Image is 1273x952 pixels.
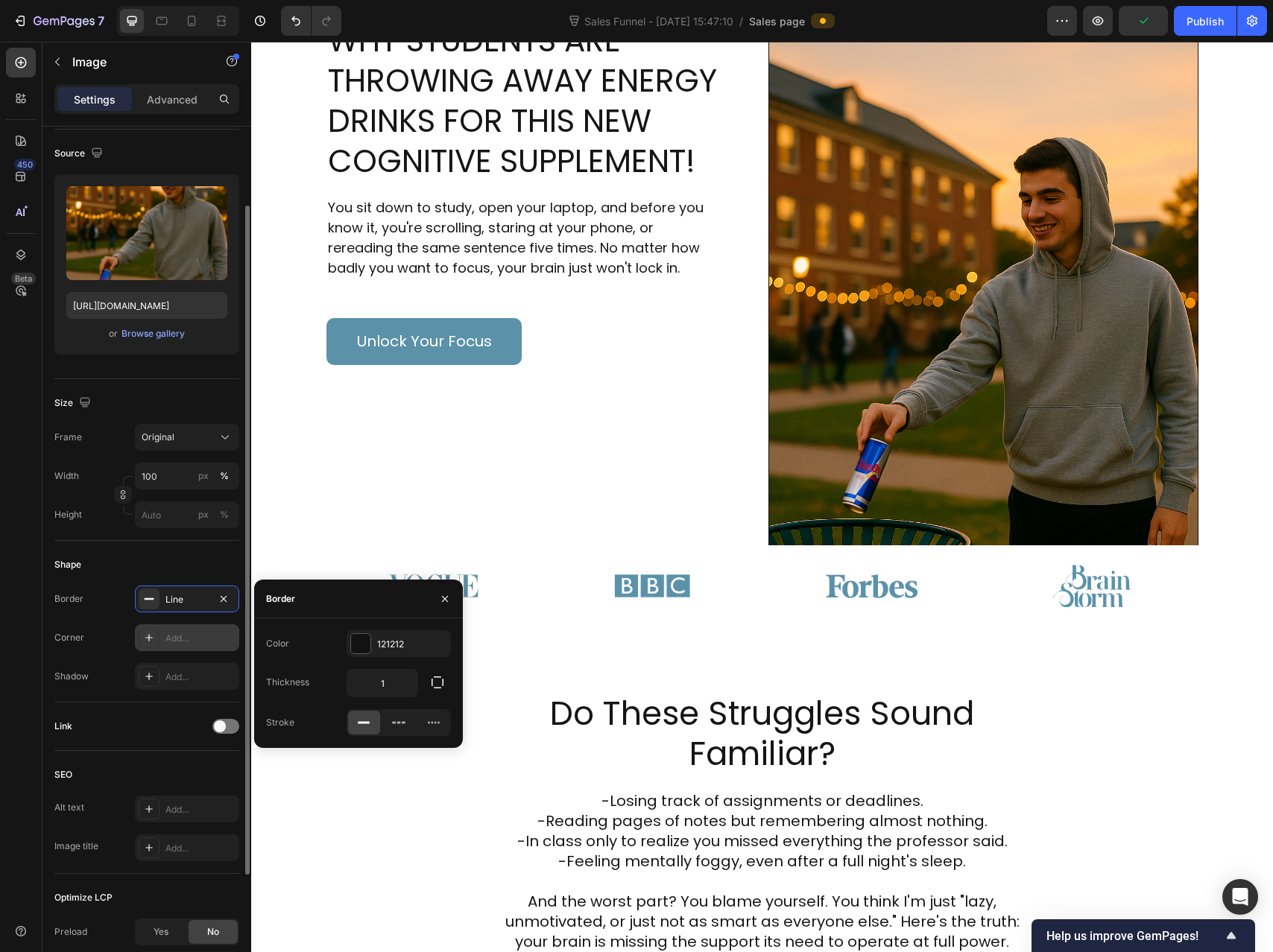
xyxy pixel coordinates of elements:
div: Shadow [54,670,89,683]
img: gempages_581112007906820616-6927bba9-27e0-4a95-8d98-c4c6d026f791.png [136,532,227,556]
input: px% [135,463,239,489]
div: Undo/Redo [281,6,341,36]
div: % [220,469,229,483]
div: Line [165,593,209,606]
div: 121212 [377,638,447,651]
span: Original [142,431,174,444]
span: Help us improve GemPages! [1046,929,1222,943]
p: 7 [98,12,104,30]
div: Open Intercom Messenger [1222,879,1258,915]
p: -Losing track of assignments or deadlines. [246,749,777,769]
p: And the worst part? You blame yourself. You think I'm just "lazy, unmotivated, or just not as sma... [246,850,777,910]
iframe: To enrich screen reader interactions, please activate Accessibility in Grammarly extension settings [251,42,1273,952]
button: Publish [1174,6,1236,36]
p: You sit down to study, open your laptop, and before you know it, you're scrolling, staring at you... [77,156,452,236]
div: Corner [54,631,84,644]
div: Border [266,592,295,606]
span: Sales page [749,13,805,29]
img: gempages_581112007906820616-88a465cf-50a6-44b0-a13c-6db578edc71c.png [801,523,879,565]
p: Advanced [147,92,198,107]
button: px [215,467,233,485]
div: 450 [14,159,36,171]
p: Settings [74,92,116,107]
img: preview-image [66,186,227,280]
span: No [207,925,219,939]
span: Yes [154,925,168,939]
button: px [215,506,233,524]
div: px [198,469,209,483]
div: Size [54,393,94,413]
button: Original [135,424,239,451]
div: px [198,508,209,521]
a: Unlock Your Focus [75,276,271,323]
p: -Reading pages of notes but remembering almost nothing. [246,769,777,790]
span: or [109,325,118,343]
p: -In class only to realize you missed everything the professor said. [246,790,777,810]
img: gempages_581112007906820616-b5d72249-e636-44d2-8f08-b50954a3035a.png [570,531,671,558]
button: Browse gallery [121,326,186,341]
div: Color [266,637,289,650]
div: Link [54,720,72,733]
div: Source [54,144,106,164]
input: px% [135,501,239,528]
div: Optimize LCP [54,891,113,904]
div: Beta [11,273,36,285]
button: Show survey - Help us improve GemPages! [1046,927,1240,945]
button: % [195,506,212,524]
div: Add... [165,803,236,816]
div: Stroke [266,716,294,729]
div: Browse gallery [121,327,185,340]
h2: Do These Struggles Sound Familiar? [244,650,778,734]
div: Add... [165,842,236,855]
div: % [220,508,229,521]
label: Width [54,469,79,483]
span: / [739,13,743,29]
button: % [195,467,212,485]
p: -Feeling mentally foggy, even after a full night's sleep. [246,810,777,830]
label: Frame [54,431,82,444]
div: Add... [165,670,236,684]
div: Border [54,592,83,606]
div: Preload [54,925,87,939]
img: gempages_581112007906820616-5118b141-6c74-44f5-a31b-bea648fd924b.png [362,527,440,561]
div: Shape [54,558,81,571]
div: Add... [165,632,236,645]
div: Publish [1187,13,1224,29]
div: Alt text [54,801,84,814]
p: Unlock Your Focus [106,287,241,313]
label: Height [54,508,82,521]
div: Thickness [266,676,309,689]
span: Sales Funnel - [DATE] 15:47:10 [581,13,736,29]
div: SEO [54,768,72,781]
p: Image [72,53,199,71]
button: 7 [6,6,111,36]
input: https://example.com/image.jpg [66,292,227,319]
input: Auto [347,670,417,696]
div: Image title [54,840,98,853]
